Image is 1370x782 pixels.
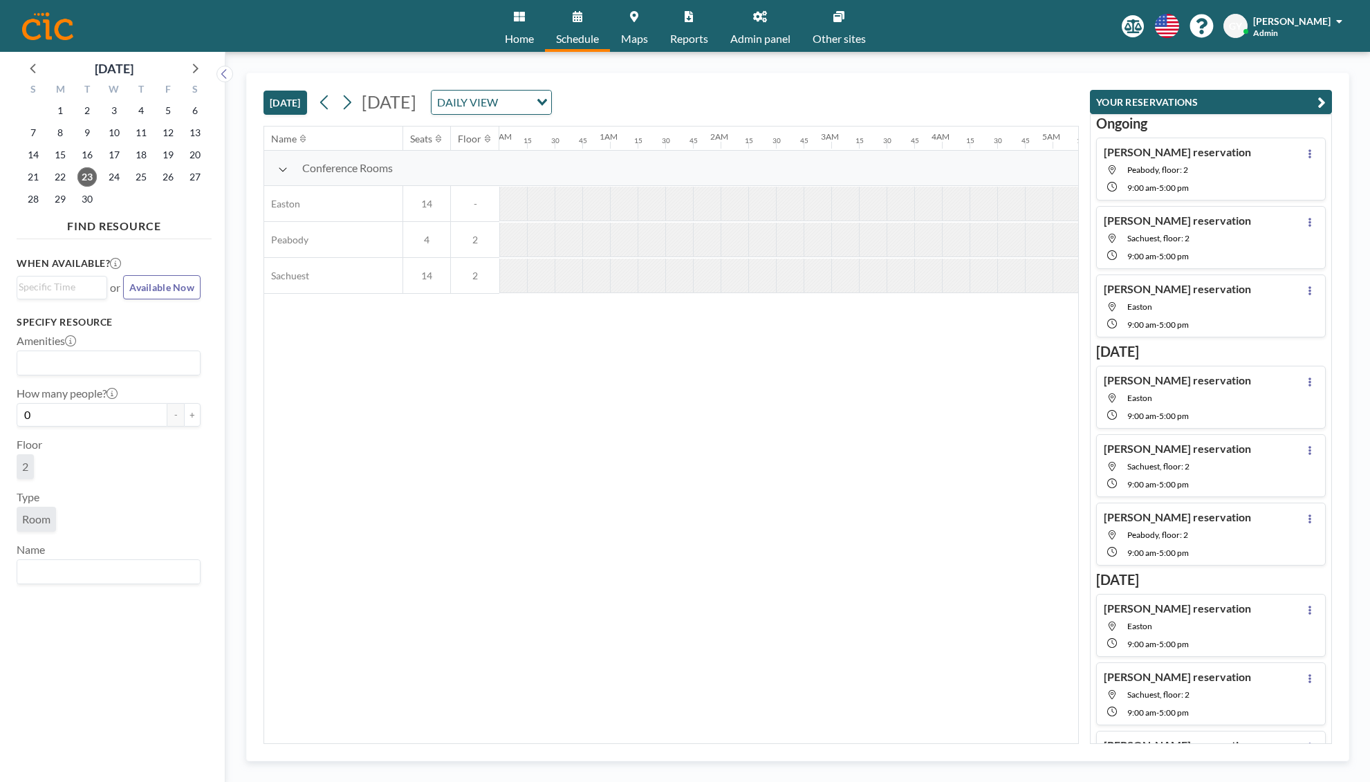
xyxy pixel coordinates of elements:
[1127,319,1156,330] span: 9:00 AM
[883,136,891,145] div: 30
[1127,621,1152,631] span: Easton
[1104,442,1251,456] h4: [PERSON_NAME] reservation
[185,167,205,187] span: Saturday, September 27, 2025
[1156,639,1159,649] span: -
[271,133,297,145] div: Name
[1156,319,1159,330] span: -
[131,145,151,165] span: Thursday, September 18, 2025
[1104,282,1251,296] h4: [PERSON_NAME] reservation
[1127,689,1190,700] span: Sachuest, floor: 2
[1096,571,1326,588] h3: [DATE]
[24,123,43,142] span: Sunday, September 7, 2025
[994,136,1002,145] div: 30
[158,167,178,187] span: Friday, September 26, 2025
[77,145,97,165] span: Tuesday, September 16, 2025
[95,59,133,78] div: [DATE]
[403,198,450,210] span: 14
[104,145,124,165] span: Wednesday, September 17, 2025
[110,281,120,295] span: or
[966,136,974,145] div: 15
[1156,183,1159,193] span: -
[185,145,205,165] span: Saturday, September 20, 2025
[1159,411,1189,421] span: 5:00 PM
[1104,670,1251,684] h4: [PERSON_NAME] reservation
[1127,530,1188,540] span: Peabody, floor: 2
[600,131,618,142] div: 1AM
[17,387,118,400] label: How many people?
[621,33,648,44] span: Maps
[17,490,39,504] label: Type
[104,101,124,120] span: Wednesday, September 3, 2025
[1156,707,1159,718] span: -
[1104,510,1251,524] h4: [PERSON_NAME] reservation
[50,167,70,187] span: Monday, September 22, 2025
[123,275,201,299] button: Available Now
[489,131,512,142] div: 12AM
[264,234,308,246] span: Peabody
[1096,115,1326,132] h3: Ongoing
[1253,28,1278,38] span: Admin
[362,91,416,112] span: [DATE]
[524,136,532,145] div: 15
[1159,183,1189,193] span: 5:00 PM
[22,460,28,474] span: 2
[1127,639,1156,649] span: 9:00 AM
[1229,20,1242,32] span: GY
[556,33,599,44] span: Schedule
[1127,461,1190,472] span: Sachuest, floor: 2
[24,145,43,165] span: Sunday, September 14, 2025
[821,131,839,142] div: 3AM
[1104,214,1251,227] h4: [PERSON_NAME] reservation
[50,123,70,142] span: Monday, September 8, 2025
[1159,548,1189,558] span: 5:00 PM
[1104,373,1251,387] h4: [PERSON_NAME] reservation
[689,136,698,145] div: 45
[17,316,201,328] h3: Specify resource
[127,82,154,100] div: T
[634,136,642,145] div: 15
[158,145,178,165] span: Friday, September 19, 2025
[451,198,499,210] span: -
[22,12,73,40] img: organization-logo
[855,136,864,145] div: 15
[1104,738,1251,752] h4: [PERSON_NAME] reservation
[50,145,70,165] span: Monday, September 15, 2025
[167,403,184,427] button: -
[129,281,194,293] span: Available Now
[451,270,499,282] span: 2
[1156,479,1159,490] span: -
[17,560,200,584] div: Search for option
[302,161,393,175] span: Conference Rooms
[185,123,205,142] span: Saturday, September 13, 2025
[263,91,307,115] button: [DATE]
[1127,233,1190,243] span: Sachuest, floor: 2
[1127,411,1156,421] span: 9:00 AM
[403,270,450,282] span: 14
[911,136,919,145] div: 45
[50,101,70,120] span: Monday, September 1, 2025
[1127,393,1152,403] span: Easton
[1156,411,1159,421] span: -
[670,33,708,44] span: Reports
[131,123,151,142] span: Thursday, September 11, 2025
[17,277,107,297] div: Search for option
[264,270,309,282] span: Sachuest
[184,403,201,427] button: +
[1127,301,1152,312] span: Easton
[19,279,99,295] input: Search for option
[1159,251,1189,261] span: 5:00 PM
[17,543,45,557] label: Name
[432,91,551,114] div: Search for option
[1021,136,1030,145] div: 45
[1090,90,1332,114] button: YOUR RESERVATIONS
[104,123,124,142] span: Wednesday, September 10, 2025
[800,136,808,145] div: 45
[19,354,192,372] input: Search for option
[185,101,205,120] span: Saturday, September 6, 2025
[158,101,178,120] span: Friday, September 5, 2025
[1156,548,1159,558] span: -
[458,133,481,145] div: Floor
[1127,251,1156,261] span: 9:00 AM
[77,101,97,120] span: Tuesday, September 2, 2025
[1159,479,1189,490] span: 5:00 PM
